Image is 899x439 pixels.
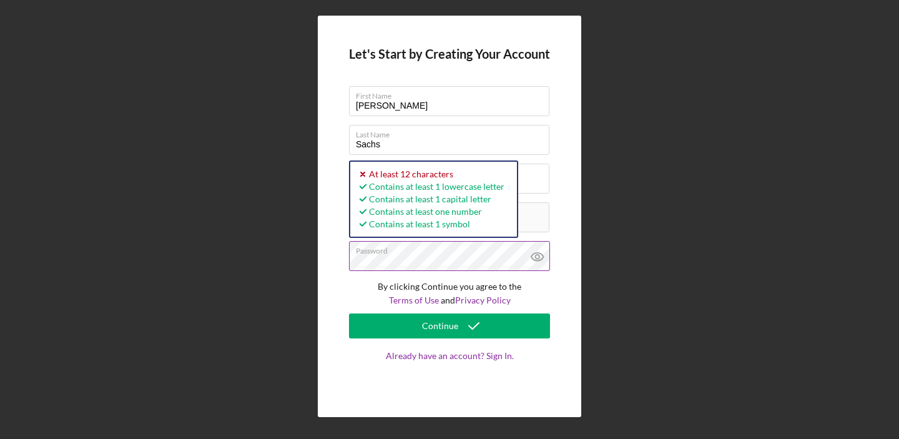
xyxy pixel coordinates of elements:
div: Contains at least 1 lowercase letter [356,180,504,193]
label: Last Name [356,126,549,139]
div: Contains at least 1 symbol [356,218,504,230]
label: Password [356,242,549,255]
p: By clicking Continue you agree to the and [349,280,550,308]
div: Contains at least 1 capital letter [356,193,504,205]
a: Terms of Use [389,295,439,305]
label: First Name [356,87,549,101]
div: At least 12 characters [356,168,504,180]
a: Already have an account? Sign In. [349,351,550,386]
h4: Let's Start by Creating Your Account [349,47,550,61]
div: Contains at least one number [356,205,504,218]
div: Continue [422,313,458,338]
button: Continue [349,313,550,338]
a: Privacy Policy [455,295,511,305]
